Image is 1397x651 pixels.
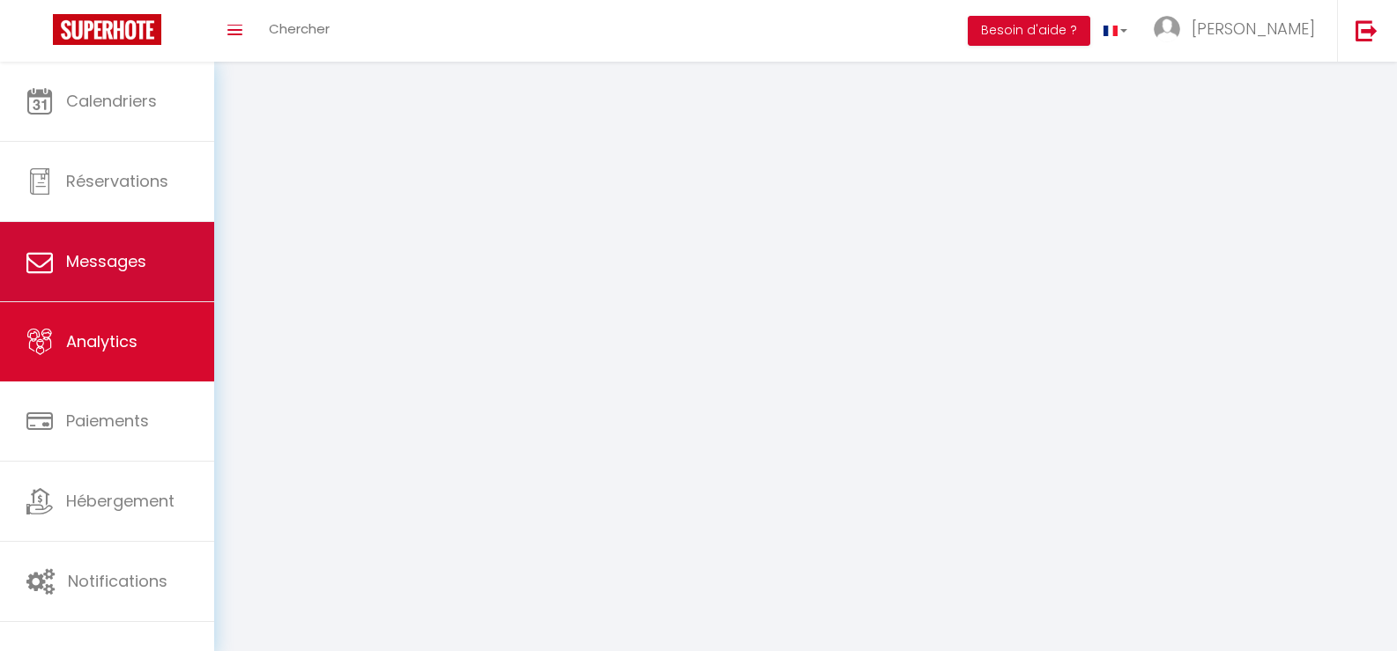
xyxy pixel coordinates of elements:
[269,19,330,38] span: Chercher
[66,490,175,512] span: Hébergement
[1154,16,1180,42] img: ...
[66,410,149,432] span: Paiements
[66,90,157,112] span: Calendriers
[66,250,146,272] span: Messages
[14,7,67,60] button: Ouvrir le widget de chat LiveChat
[66,170,168,192] span: Réservations
[1192,18,1315,40] span: [PERSON_NAME]
[66,330,137,352] span: Analytics
[968,16,1090,46] button: Besoin d'aide ?
[53,14,161,45] img: Super Booking
[1356,19,1378,41] img: logout
[68,570,167,592] span: Notifications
